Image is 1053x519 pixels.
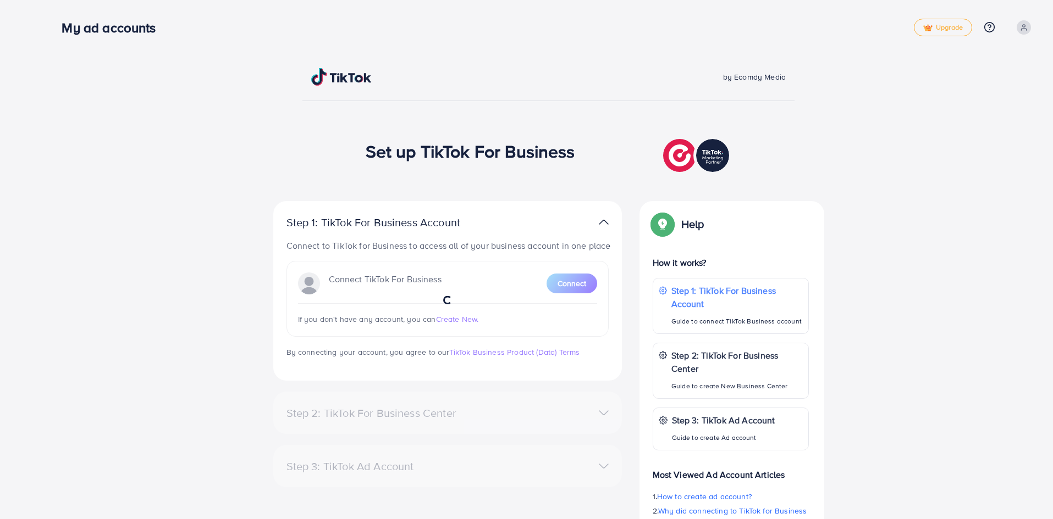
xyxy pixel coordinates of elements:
p: Step 2: TikTok For Business Center [671,349,803,375]
h1: Set up TikTok For Business [366,141,575,161]
p: Most Viewed Ad Account Articles [653,459,809,481]
p: 1. [653,490,809,503]
p: How it works? [653,256,809,269]
img: Popup guide [653,214,672,234]
span: Upgrade [923,24,963,32]
img: TikTok [311,68,372,86]
a: tickUpgrade [914,19,972,36]
p: Guide to create Ad account [672,431,775,444]
img: TikTok partner [599,214,609,230]
span: How to create ad account? [657,491,752,502]
p: Step 1: TikTok For Business Account [286,216,495,229]
p: Step 1: TikTok For Business Account [671,284,803,310]
h3: My ad accounts [62,20,164,36]
p: Help [681,217,704,231]
img: TikTok partner [663,136,732,175]
p: Step 3: TikTok Ad Account [672,414,775,427]
p: Guide to connect TikTok Business account [671,315,803,328]
p: Guide to create New Business Center [671,380,803,393]
span: by Ecomdy Media [723,71,786,82]
img: tick [923,24,933,32]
